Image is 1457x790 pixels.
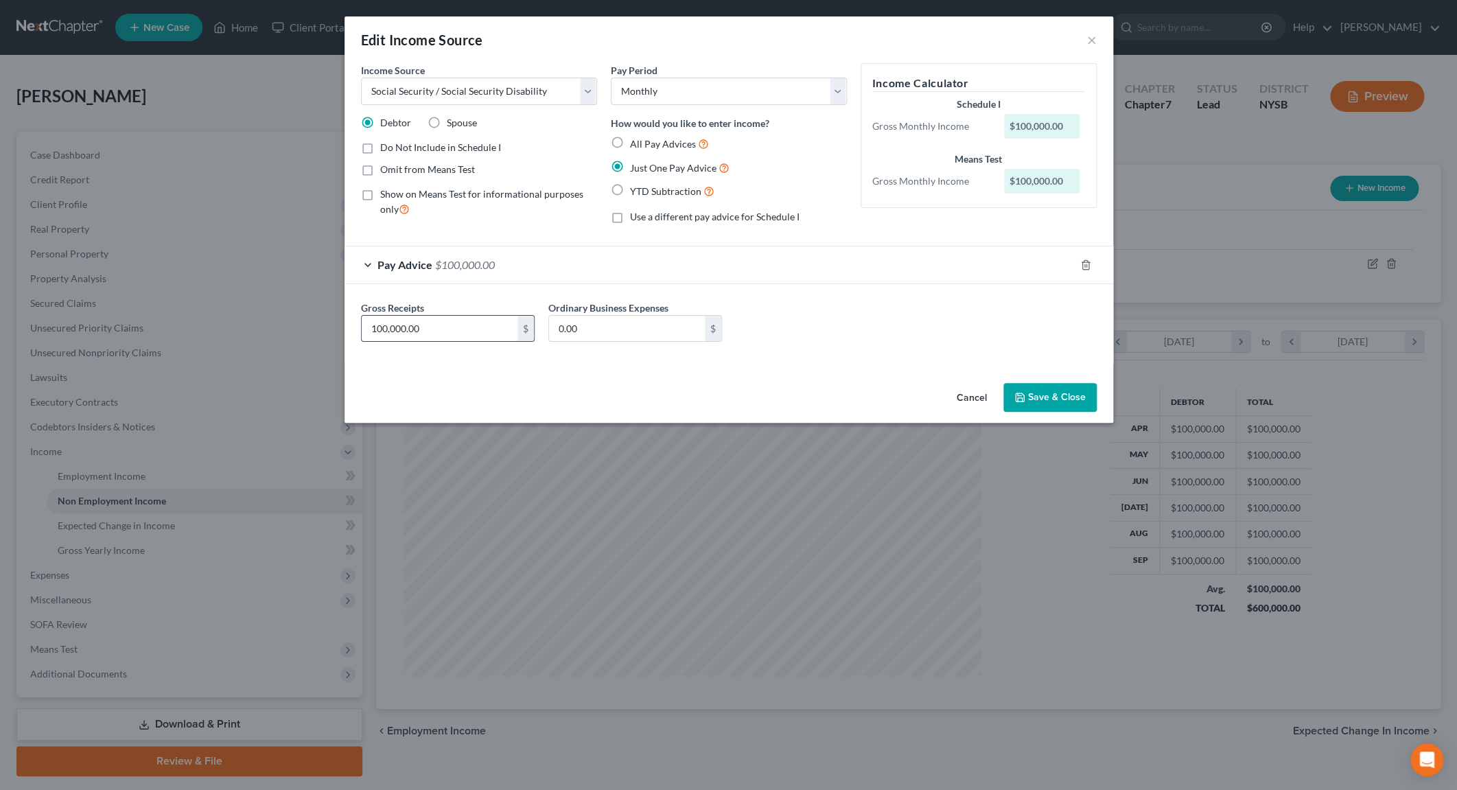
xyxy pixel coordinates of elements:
[865,174,998,188] div: Gross Monthly Income
[872,75,1085,92] h5: Income Calculator
[361,30,483,49] div: Edit Income Source
[630,138,696,150] span: All Pay Advices
[630,185,701,197] span: YTD Subtraction
[865,119,998,133] div: Gross Monthly Income
[361,65,425,76] span: Income Source
[611,63,657,78] label: Pay Period
[377,258,432,271] span: Pay Advice
[946,384,998,412] button: Cancel
[1410,743,1443,776] div: Open Intercom Messenger
[611,116,769,130] label: How would you like to enter income?
[1087,32,1097,48] button: ×
[630,162,716,174] span: Just One Pay Advice
[380,117,411,128] span: Debtor
[447,117,477,128] span: Spouse
[872,152,1085,166] div: Means Test
[1004,114,1080,139] div: $100,000.00
[705,316,721,342] div: $
[361,301,424,315] label: Gross Receipts
[380,163,475,175] span: Omit from Means Test
[380,188,583,215] span: Show on Means Test for informational purposes only
[517,316,534,342] div: $
[362,316,517,342] input: 0.00
[548,301,668,315] label: Ordinary Business Expenses
[630,211,800,222] span: Use a different pay advice for Schedule I
[1004,169,1080,194] div: $100,000.00
[380,141,501,153] span: Do Not Include in Schedule I
[1003,383,1097,412] button: Save & Close
[435,258,495,271] span: $100,000.00
[872,97,1085,111] div: Schedule I
[549,316,705,342] input: 0.00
